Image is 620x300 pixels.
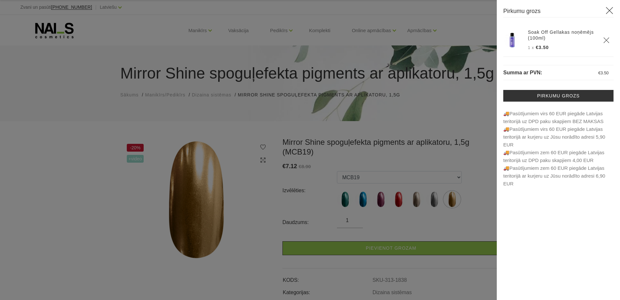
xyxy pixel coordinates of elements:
span: 3.50 [601,70,609,75]
p: 🚚Pasūtījumiem virs 60 EUR piegāde Latvijas teritorijā uz DPD paku skapjiem BEZ MAKSAS 🚚Pasūt... [503,110,614,188]
h3: Pirkumu grozs [503,6,614,18]
a: Soak Off Gellakas noņēmējs (100ml) [528,29,595,41]
a: Pirkumu grozs [503,90,614,102]
span: Summa ar PVN: [503,70,542,75]
span: € [598,70,601,75]
span: 1 x [528,45,534,50]
span: €3.50 [536,45,549,50]
a: Delete [603,37,610,44]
